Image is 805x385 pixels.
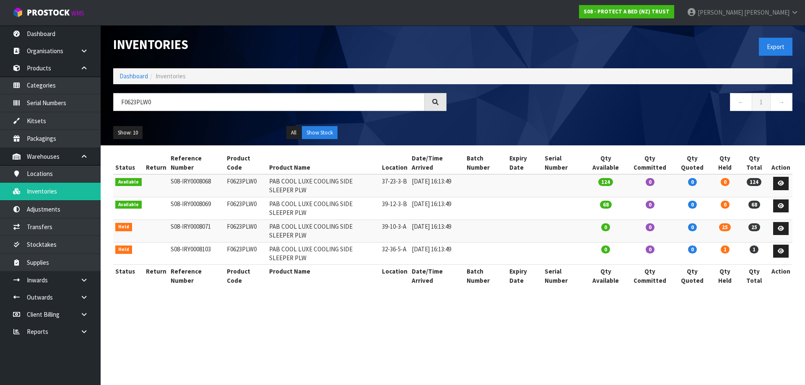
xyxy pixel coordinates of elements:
[598,178,613,186] span: 124
[465,265,507,287] th: Batch Number
[769,265,792,287] th: Action
[688,178,697,186] span: 0
[410,174,465,197] td: [DATE] 16:13:49
[380,265,410,287] th: Location
[115,201,142,209] span: Available
[688,245,697,253] span: 0
[169,174,225,197] td: S08-IRY0008068
[748,201,760,209] span: 68
[267,242,380,265] td: PAB COOL LUXE COOLING SIDE SLEEPER PLW
[601,223,610,231] span: 0
[711,265,739,287] th: Qty Held
[759,38,792,56] button: Export
[410,242,465,265] td: [DATE] 16:13:49
[646,201,654,209] span: 0
[579,5,674,18] a: S08 - PROTECT A BED (NZ) TRUST
[744,8,789,16] span: [PERSON_NAME]
[302,126,338,140] button: Show Stock
[267,152,380,174] th: Product Name
[688,223,697,231] span: 0
[169,152,225,174] th: Reference Number
[115,223,132,231] span: Held
[507,152,543,174] th: Expiry Date
[410,197,465,220] td: [DATE] 16:13:49
[507,265,543,287] th: Expiry Date
[267,220,380,242] td: PAB COOL LUXE COOLING SIDE SLEEPER PLW
[711,152,739,174] th: Qty Held
[739,152,769,174] th: Qty Total
[225,265,267,287] th: Product Code
[380,197,410,220] td: 39-12-3-B
[410,265,465,287] th: Date/Time Arrived
[169,242,225,265] td: S08-IRY0008103
[225,152,267,174] th: Product Code
[750,245,758,253] span: 1
[144,152,169,174] th: Return
[646,178,654,186] span: 0
[721,178,730,186] span: 0
[115,178,142,186] span: Available
[267,174,380,197] td: PAB COOL LUXE COOLING SIDE SLEEPER PLW
[721,201,730,209] span: 0
[698,8,743,16] span: [PERSON_NAME]
[747,178,761,186] span: 124
[113,93,425,111] input: Search inventories
[113,152,144,174] th: Status
[115,245,132,254] span: Held
[113,38,447,52] h1: Inventories
[113,265,144,287] th: Status
[267,265,380,287] th: Product Name
[739,265,769,287] th: Qty Total
[410,152,465,174] th: Date/Time Arrived
[585,265,626,287] th: Qty Available
[380,152,410,174] th: Location
[459,93,792,114] nav: Page navigation
[225,242,267,265] td: F0623PLW0
[584,8,670,15] strong: S08 - PROTECT A BED (NZ) TRUST
[410,220,465,242] td: [DATE] 16:13:49
[113,126,143,140] button: Show: 10
[169,197,225,220] td: S08-IRY0008069
[543,265,585,287] th: Serial Number
[600,201,612,209] span: 68
[721,245,730,253] span: 1
[465,152,507,174] th: Batch Number
[730,93,752,111] a: ←
[674,265,711,287] th: Qty Quoted
[225,220,267,242] td: F0623PLW0
[585,152,626,174] th: Qty Available
[646,223,654,231] span: 0
[71,9,84,17] small: WMS
[286,126,301,140] button: All
[719,223,731,231] span: 25
[688,201,697,209] span: 0
[380,242,410,265] td: 32-36-5-A
[626,265,674,287] th: Qty Committed
[543,152,585,174] th: Serial Number
[169,220,225,242] td: S08-IRY0008071
[380,220,410,242] td: 39-10-3-A
[601,245,610,253] span: 0
[769,152,792,174] th: Action
[225,197,267,220] td: F0623PLW0
[169,265,225,287] th: Reference Number
[752,93,771,111] a: 1
[27,7,70,18] span: ProStock
[748,223,760,231] span: 25
[646,245,654,253] span: 0
[144,265,169,287] th: Return
[674,152,711,174] th: Qty Quoted
[13,7,23,18] img: cube-alt.png
[225,174,267,197] td: F0623PLW0
[267,197,380,220] td: PAB COOL LUXE COOLING SIDE SLEEPER PLW
[156,72,186,80] span: Inventories
[380,174,410,197] td: 37-23-3-B
[119,72,148,80] a: Dashboard
[770,93,792,111] a: →
[626,152,674,174] th: Qty Committed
